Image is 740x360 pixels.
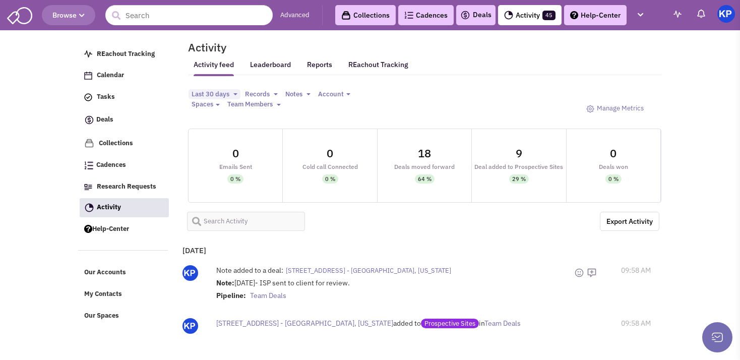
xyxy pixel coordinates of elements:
a: REachout Tracking [348,54,408,75]
div: 18 [418,148,431,159]
b: [DATE] [182,246,206,255]
span: Last 30 days [192,90,229,98]
a: Cadences [79,156,168,175]
div: 9 [516,148,522,159]
span: Prospective Sites [421,319,479,328]
span: My Contacts [84,290,122,298]
a: Help-Center [79,220,168,239]
div: 0 [232,148,239,159]
label: Note added to a deal: [216,265,283,275]
img: icon-deals.svg [460,9,470,21]
img: icon-collection-lavender-black.svg [341,11,351,20]
div: 0 % [325,174,335,184]
button: Last 30 days [189,89,240,100]
div: 29 % [512,174,526,184]
span: Collections [99,139,133,147]
img: SmartAdmin [7,5,32,24]
span: 09:58 AM [621,265,651,275]
div: [DATE]- ISP sent to client for review. [216,278,574,303]
span: Notes [285,90,302,98]
div: 64 % [418,174,431,184]
span: Tasks [97,93,115,101]
a: Our Spaces [79,307,168,326]
img: help.png [84,225,92,233]
img: Activity.png [85,203,94,212]
a: REachout Tracking [79,45,168,64]
span: 45 [542,11,556,20]
img: Gp5tB00MpEGTGSMiAkF79g.png [182,265,198,281]
span: REachout Tracking [97,49,155,58]
button: Team Members [224,99,284,110]
a: Deals [79,109,168,131]
a: Our Accounts [79,263,168,282]
button: Records [242,89,281,100]
button: Account [315,89,353,100]
img: Calendar.png [84,72,92,80]
img: icon-deals.svg [84,114,94,126]
img: Cadences_logo.png [404,12,413,19]
button: Browse [42,5,95,25]
div: 0 [610,148,616,159]
span: Activity [97,203,121,211]
button: Spaces [189,99,223,110]
a: Help-Center [564,5,627,25]
img: Research.png [84,184,92,190]
img: octicon_gear-24.png [586,105,594,113]
div: Deal added to Prospective Sites [472,163,566,170]
span: Our Spaces [84,311,119,320]
a: Collections [335,5,396,25]
a: Leaderboard [250,60,291,76]
strong: Pipeline: [216,291,246,300]
span: 09:58 AM [621,318,651,328]
span: Research Requests [97,182,156,191]
img: help.png [570,11,578,19]
span: Team Deals [250,291,286,300]
a: Deals [460,9,491,21]
a: Calendar [79,66,168,85]
a: Activity feed [194,60,234,76]
div: Deals moved forward [378,163,471,170]
span: Cadences [96,161,126,169]
div: Cold call Connected [283,163,377,170]
a: My Contacts [79,285,168,304]
strong: Note: [216,278,234,287]
span: Records [245,90,270,98]
img: mdi_comment-add-outline.png [587,268,597,278]
a: Manage Metrics [581,99,649,118]
h2: Activity [175,43,226,52]
span: [STREET_ADDRESS] - [GEOGRAPHIC_DATA], [US_STATE] [286,266,451,275]
span: Browse [52,11,85,20]
span: Our Accounts [84,268,126,277]
div: added to in [216,318,544,328]
img: Gp5tB00MpEGTGSMiAkF79g.png [182,318,198,334]
a: Reports [307,60,332,76]
a: Export the below as a .XLSX spreadsheet [600,212,659,231]
div: 0 % [230,174,240,184]
span: Team Deals [484,319,521,328]
button: Notes [282,89,314,100]
a: Cadences [398,5,454,25]
input: Search [105,5,273,25]
span: Spaces [192,100,213,108]
a: Advanced [280,11,310,20]
a: Research Requests [79,177,168,197]
img: face-smile.png [574,268,584,278]
span: Account [318,90,344,98]
span: Team Members [227,100,273,108]
a: Collections [79,134,168,153]
img: Cadences_logo.png [84,161,93,169]
div: Emails Sent [189,163,282,170]
input: Search Activity [187,212,305,231]
div: 0 % [608,174,619,184]
img: KeyPoint Partners [717,5,735,23]
img: icon-tasks.png [84,93,92,101]
img: icon-collection-lavender.png [84,138,94,148]
div: 0 [327,148,333,159]
a: Activity [80,198,169,217]
img: Activity.png [504,11,513,20]
span: [STREET_ADDRESS] - [GEOGRAPHIC_DATA], [US_STATE] [216,319,393,328]
span: Calendar [97,71,124,80]
a: Tasks [79,88,168,107]
a: Activity45 [498,5,562,25]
